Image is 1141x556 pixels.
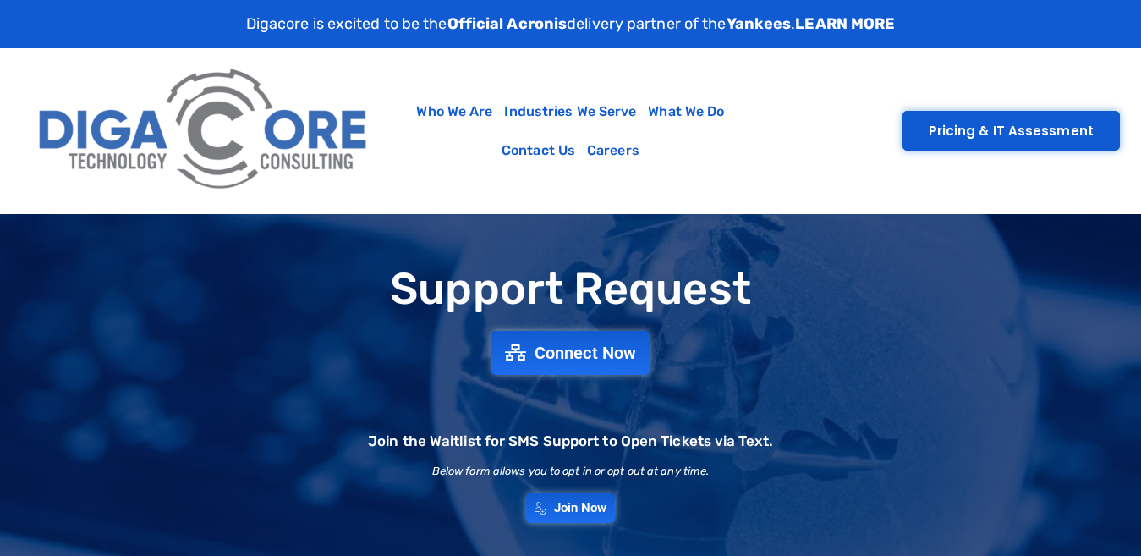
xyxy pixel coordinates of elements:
[929,124,1094,137] span: Pricing & IT Assessment
[410,92,498,131] a: Who We Are
[30,57,379,205] img: Digacore Logo
[795,14,895,33] a: LEARN MORE
[496,131,581,170] a: Contact Us
[535,344,636,361] span: Connect Now
[581,131,645,170] a: Careers
[526,493,616,523] a: Join Now
[491,331,650,375] a: Connect Now
[727,14,792,33] strong: Yankees
[554,502,607,515] span: Join Now
[642,92,730,131] a: What We Do
[902,111,1120,151] a: Pricing & IT Assessment
[387,92,754,170] nav: Menu
[368,434,773,449] h2: Join the Waitlist for SMS Support to Open Tickets via Text.
[246,13,896,36] p: Digacore is excited to be the delivery partner of the .
[432,465,710,476] h2: Below form allows you to opt in or opt out at any time.
[498,92,642,131] a: Industries We Serve
[447,14,568,33] strong: Official Acronis
[8,265,1133,313] h1: Support Request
